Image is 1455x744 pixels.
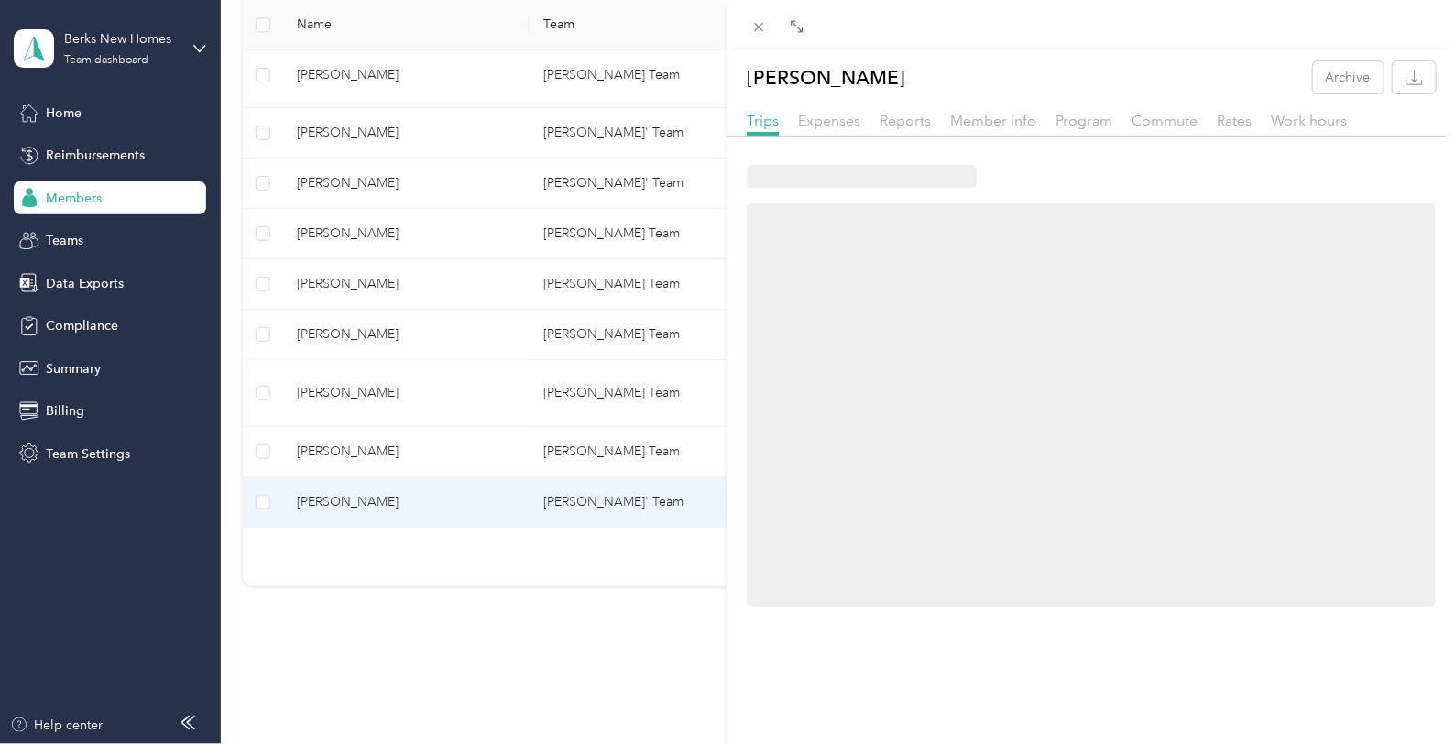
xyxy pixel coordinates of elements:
button: Archive [1313,61,1384,93]
span: Reports [880,112,931,129]
span: Trips [747,112,779,129]
iframe: Everlance-gr Chat Button Frame [1352,641,1455,744]
span: Program [1056,112,1112,129]
span: Work hours [1271,112,1347,129]
span: Rates [1217,112,1252,129]
span: Commute [1132,112,1198,129]
span: Member info [950,112,1036,129]
p: [PERSON_NAME] [747,61,905,93]
span: Expenses [798,112,860,129]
